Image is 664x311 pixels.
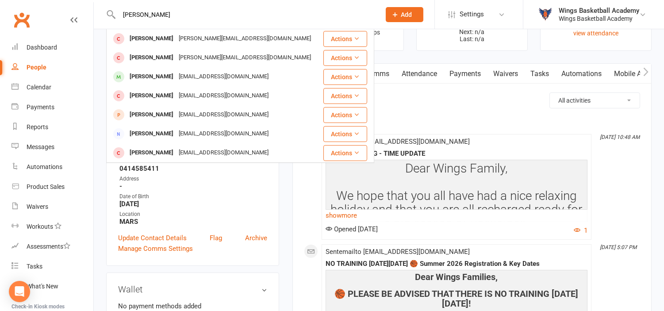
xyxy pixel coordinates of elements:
div: People [27,64,46,71]
div: Open Intercom Messenger [9,281,30,302]
a: Workouts [12,217,93,237]
div: [PERSON_NAME] [127,127,176,140]
div: [PERSON_NAME] [127,51,176,64]
a: Manage Comms Settings [118,243,193,254]
div: Wings Basketball Academy [559,7,639,15]
a: Waivers [487,64,524,84]
div: Tasks [27,263,42,270]
div: [PERSON_NAME] [127,70,176,83]
a: Update Contact Details [118,233,187,243]
div: What's New [27,283,58,290]
a: Clubworx [11,9,33,31]
div: [EMAIL_ADDRESS][DOMAIN_NAME] [176,146,271,159]
a: Tasks [524,64,555,84]
a: Dashboard [12,38,93,58]
div: [DATE] TRAINING - TIME UPDATE [326,150,587,157]
h3: Activity [304,92,640,106]
span: Add [401,11,412,18]
div: [PERSON_NAME] [127,32,176,45]
span: Opened [DATE] [326,225,378,233]
div: [EMAIL_ADDRESS][DOMAIN_NAME] [176,127,271,140]
button: Actions [323,126,367,142]
div: Product Sales [27,183,65,190]
a: Tasks [12,257,93,276]
div: Dashboard [27,44,57,51]
a: Assessments [12,237,93,257]
div: [PERSON_NAME] [127,108,176,121]
div: NO TRAINING [DATE][DATE] 🏀 Summer 2026 Registration & Key Dates [326,260,587,268]
a: Reports [12,117,93,137]
div: Messages [27,143,54,150]
a: What's New [12,276,93,296]
a: People [12,58,93,77]
div: [PERSON_NAME] [127,89,176,102]
div: Workouts [27,223,53,230]
button: Actions [323,88,367,104]
div: [EMAIL_ADDRESS][DOMAIN_NAME] [176,108,271,121]
button: Actions [323,69,367,85]
span: Settings [460,4,484,24]
li: This Month [304,120,640,134]
div: Wings Basketball Academy [559,15,639,23]
a: Mobile App [608,64,656,84]
div: Location [119,210,267,219]
h4: 🏀 PLEASE BE ADVISED THAT THERE IS NO TRAINING [DATE][DATE]! [328,289,585,308]
a: Calendar [12,77,93,97]
button: Actions [323,107,367,123]
div: [PERSON_NAME] [127,146,176,159]
a: Automations [555,64,608,84]
p: Next: n/a Last: n/a [425,28,519,42]
a: Archive [245,233,267,243]
strong: [DATE] [119,200,267,208]
strong: - [119,182,267,190]
strong: 0414585411 [119,165,267,173]
a: Automations [12,157,93,177]
a: Product Sales [12,177,93,197]
button: 1 [574,225,587,236]
button: Actions [323,145,367,161]
a: view attendance [573,30,618,37]
div: Calendar [27,84,51,91]
span: Sent email to [EMAIL_ADDRESS][DOMAIN_NAME] [326,248,470,256]
div: Date of Birth [119,192,267,201]
input: Search... [116,8,374,21]
a: Flag [210,233,222,243]
div: Reports [27,123,48,131]
div: Waivers [27,203,48,210]
div: Automations [27,163,62,170]
div: [PERSON_NAME][EMAIL_ADDRESS][DOMAIN_NAME] [176,51,314,64]
h3: Wallet [118,284,267,294]
h4: Dear Wings Families, [328,272,585,282]
img: thumb_image1733802406.png [537,6,554,23]
span: Sent email to [EMAIL_ADDRESS][DOMAIN_NAME] [326,138,470,146]
div: [EMAIL_ADDRESS][DOMAIN_NAME] [176,70,271,83]
div: Payments [27,104,54,111]
a: Attendance [395,64,443,84]
a: show more [326,209,587,222]
div: [EMAIL_ADDRESS][DOMAIN_NAME] [176,89,271,102]
a: Payments [443,64,487,84]
i: [DATE] 10:48 AM [600,134,640,140]
button: Add [386,7,423,22]
div: Address [119,175,267,183]
a: Waivers [12,197,93,217]
strong: MARS [119,218,267,226]
div: [PERSON_NAME][EMAIL_ADDRESS][DOMAIN_NAME] [176,32,314,45]
div: Assessments [27,243,70,250]
button: Actions [323,31,367,47]
a: Payments [12,97,93,117]
i: [DATE] 5:07 PM [600,244,637,250]
button: Actions [323,50,367,66]
a: Comms [359,64,395,84]
a: Messages [12,137,93,157]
